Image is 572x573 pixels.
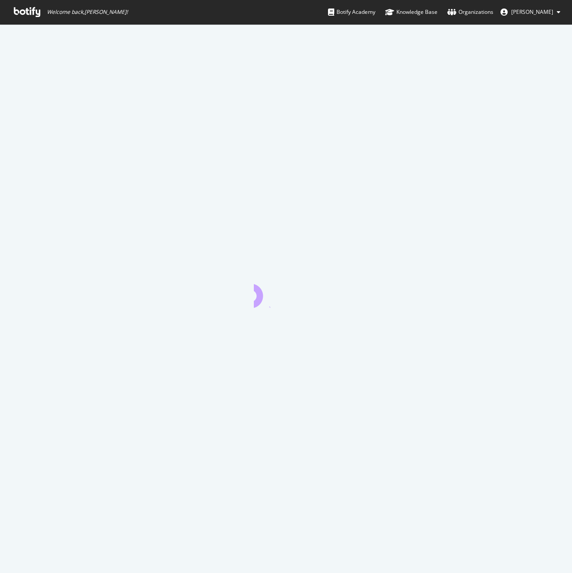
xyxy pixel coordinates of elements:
div: animation [254,276,318,308]
span: Welcome back, [PERSON_NAME] ! [47,8,128,16]
button: [PERSON_NAME] [493,5,568,19]
div: Botify Academy [328,8,375,17]
div: Organizations [447,8,493,17]
div: Knowledge Base [385,8,437,17]
span: Darwin Santos [511,8,553,16]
